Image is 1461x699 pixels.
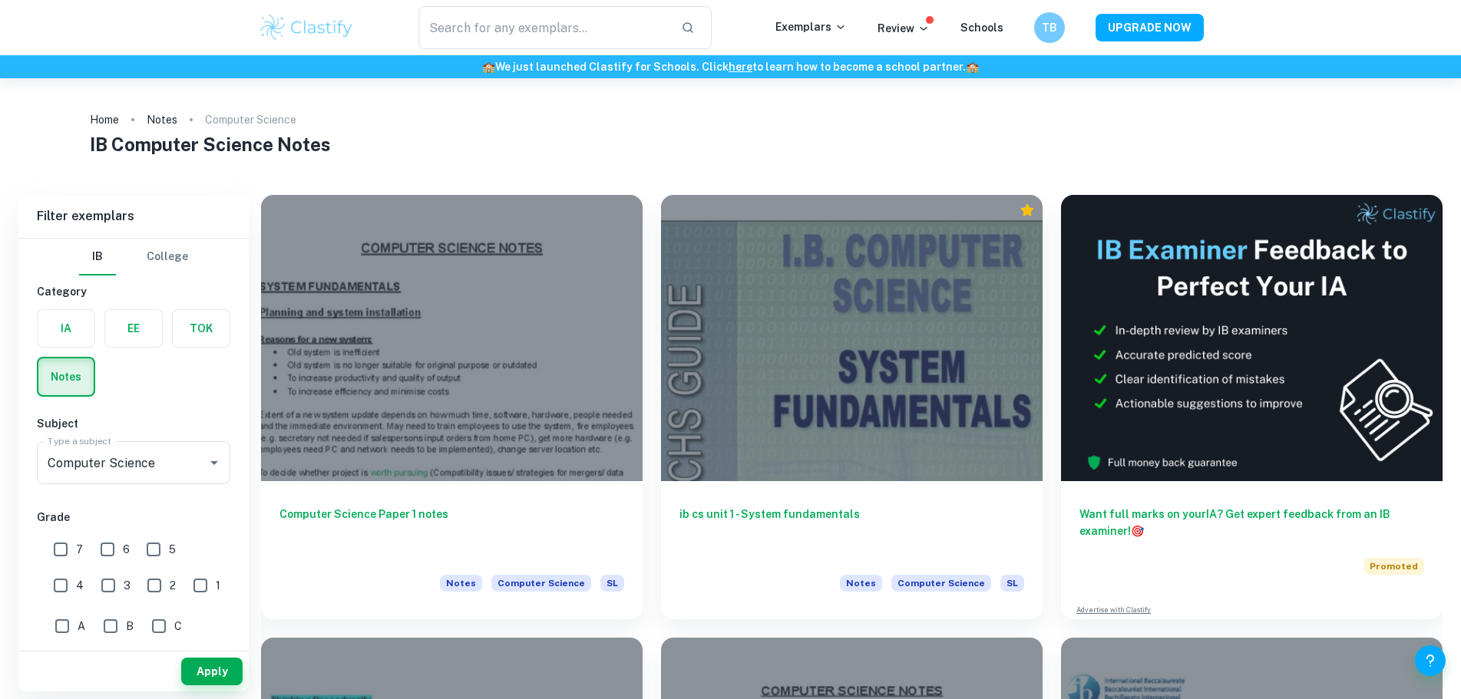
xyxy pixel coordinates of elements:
p: Computer Science [205,111,296,128]
label: Type a subject [48,434,111,447]
input: Search for any exemplars... [418,6,669,49]
span: Promoted [1363,558,1424,575]
h6: ib cs unit 1 - System fundamentals [679,506,1024,556]
span: SL [1000,575,1024,592]
span: B [126,618,134,635]
a: Advertise with Clastify [1076,605,1151,615]
span: 2 [170,577,176,594]
span: SL [600,575,624,592]
span: Computer Science [491,575,591,592]
button: IB [79,239,116,275]
span: A [78,618,85,635]
h6: Filter exemplars [18,195,249,238]
div: Premium [1020,203,1035,218]
a: ib cs unit 1 - System fundamentalsNotesComputer ScienceSL [661,195,1043,619]
h6: Computer Science Paper 1 notes [279,506,624,556]
span: Computer Science [891,575,991,592]
button: UPGRADE NOW [1096,14,1204,41]
p: Exemplars [775,18,847,35]
h6: TB [1040,19,1058,36]
span: C [174,618,182,635]
span: 4 [76,577,84,594]
button: TB [1034,12,1065,43]
h1: IB Computer Science Notes [90,130,1372,158]
span: 6 [123,541,130,558]
h6: Want full marks on your IA ? Get expert feedback from an IB examiner! [1079,506,1424,539]
span: 🏫 [966,61,979,73]
button: Help and Feedback [1415,645,1446,676]
img: Thumbnail [1061,195,1443,481]
h6: We just launched Clastify for Schools. Click to learn how to become a school partner. [3,58,1458,75]
button: Apply [181,658,243,685]
button: Open [203,452,225,473]
p: Review [878,20,930,37]
h6: Grade [37,509,230,526]
a: here [729,61,752,73]
a: Home [90,109,119,130]
span: 🎯 [1131,525,1144,537]
span: Notes [440,575,482,592]
button: Notes [38,358,94,395]
button: TOK [173,310,230,347]
span: 1 [216,577,220,594]
img: Clastify logo [258,12,355,43]
a: Schools [960,21,1003,34]
span: 🏫 [482,61,495,73]
button: College [147,239,188,275]
button: EE [105,310,162,347]
div: Filter type choice [79,239,188,275]
a: Notes [147,109,177,130]
span: 3 [124,577,131,594]
span: 7 [76,541,83,558]
a: Computer Science Paper 1 notesNotesComputer ScienceSL [261,195,643,619]
span: 5 [169,541,176,558]
span: Notes [840,575,882,592]
button: IA [38,310,94,347]
h6: Category [37,283,230,300]
h6: Subject [37,415,230,432]
a: Want full marks on yourIA? Get expert feedback from an IB examiner!PromotedAdvertise with Clastify [1061,195,1443,619]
